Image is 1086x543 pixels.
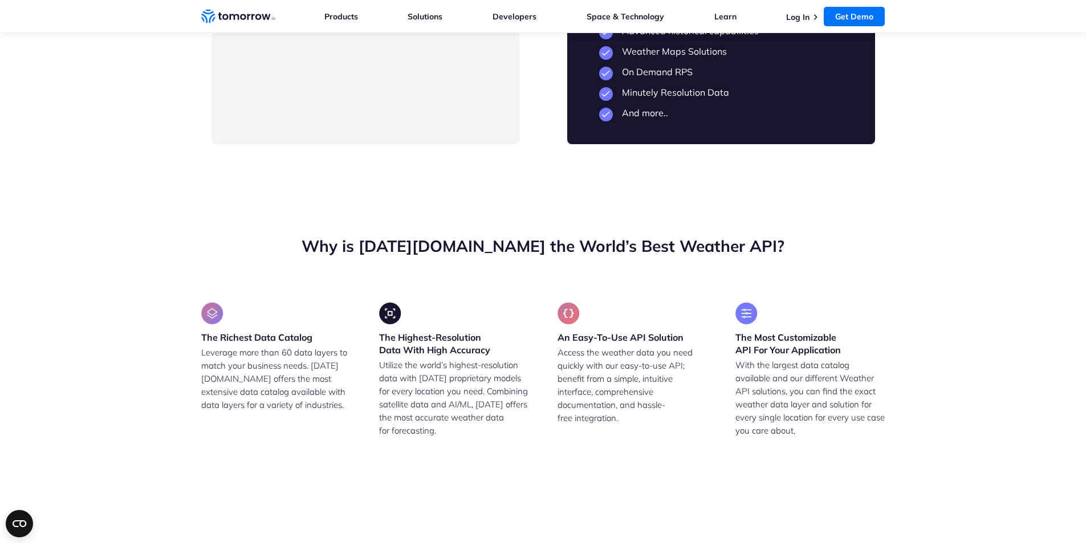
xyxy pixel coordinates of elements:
li: Weather Maps Solutions [599,46,843,57]
li: Minutely Resolution Data [599,87,843,98]
h2: Why is [DATE][DOMAIN_NAME] the World’s Best Weather API? [201,235,885,257]
a: Home link [201,8,275,25]
h3: An Easy-To-Use API Solution [558,331,684,344]
a: Space & Technology [587,11,664,22]
button: Open CMP widget [6,510,33,537]
h3: The Highest-Resolution Data With High Accuracy [379,331,529,356]
li: And more.. [599,107,843,119]
a: Solutions [408,11,442,22]
p: Leverage more than 60 data layers to match your business needs. [DATE][DOMAIN_NAME] offers the mo... [201,346,351,411]
a: Products [324,11,358,22]
a: Log In [786,12,810,22]
h3: The Richest Data Catalog [201,331,312,344]
a: Developers [493,11,536,22]
li: On Demand RPS [599,66,843,77]
p: Access the weather data you need quickly with our easy-to-use API; benefit from a simple, intuiti... [558,346,707,424]
h3: The Most Customizable API For Your Application [735,331,885,356]
p: Utilize the world’s highest-resolution data with [DATE] proprietary models for every location you... [379,358,529,463]
a: Get Demo [824,7,885,26]
p: With the largest data catalog available and our different Weather API solutions, you can find the... [735,358,885,437]
a: Learn [714,11,737,22]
